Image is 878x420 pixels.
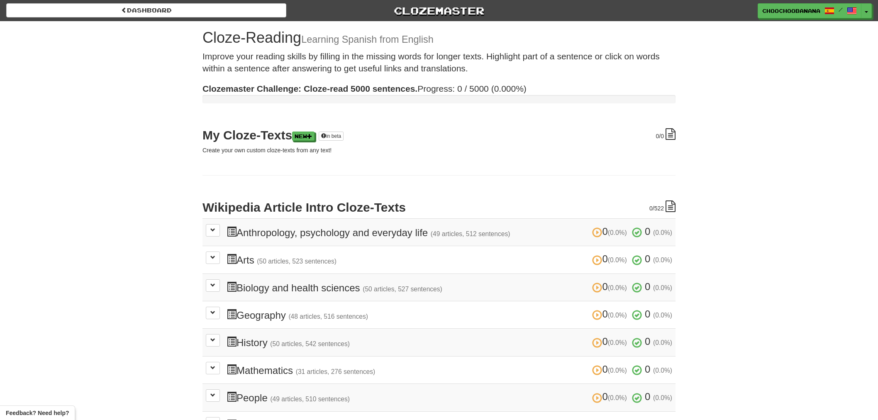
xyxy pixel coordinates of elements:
[653,339,672,346] small: (0.0%)
[653,229,672,236] small: (0.0%)
[653,256,672,264] small: (0.0%)
[227,391,672,403] h3: People
[202,84,417,93] strong: Clozemaster Challenge: Cloze-read 5000 sentences.
[653,394,672,401] small: (0.0%)
[227,309,672,321] h3: Geography
[292,132,315,141] a: New
[592,391,629,402] span: 0
[608,339,627,346] small: (0.0%)
[202,128,676,142] h2: My Cloze-Texts
[592,336,629,347] span: 0
[649,205,653,212] span: 0
[653,367,672,374] small: (0.0%)
[592,281,629,292] span: 0
[227,364,672,376] h3: Mathematics
[202,200,676,214] h2: Wikipedia Article Intro Cloze-Texts
[645,281,650,292] span: 0
[202,84,527,93] span: Progress: 0 / 5000 (0.000%)
[758,3,861,18] a: choochoobanana /
[227,254,672,266] h3: Arts
[592,364,629,375] span: 0
[227,336,672,348] h3: History
[592,308,629,320] span: 0
[270,340,350,347] small: (50 articles, 542 sentences)
[227,281,672,293] h3: Biology and health sciences
[363,286,442,293] small: (50 articles, 527 sentences)
[762,7,820,15] span: choochoobanana
[202,146,676,154] p: Create your own custom cloze-texts from any text!
[839,7,843,12] span: /
[656,133,659,139] span: 0
[645,253,650,264] span: 0
[649,200,676,212] div: /522
[645,391,650,402] span: 0
[645,308,650,320] span: 0
[270,396,350,403] small: (49 articles, 510 sentences)
[653,284,672,291] small: (0.0%)
[608,312,627,319] small: (0.0%)
[227,226,672,238] h3: Anthropology, psychology and everyday life
[592,253,629,264] span: 0
[202,50,676,75] p: Improve your reading skills by filling in the missing words for longer texts. Highlight part of a...
[645,364,650,375] span: 0
[288,313,368,320] small: (48 articles, 516 sentences)
[319,132,344,141] a: in beta
[299,3,579,18] a: Clozemaster
[202,29,676,46] h1: Cloze-Reading
[608,394,627,401] small: (0.0%)
[296,368,376,375] small: (31 articles, 276 sentences)
[645,226,650,237] span: 0
[645,336,650,347] span: 0
[431,230,510,237] small: (49 articles, 512 sentences)
[608,284,627,291] small: (0.0%)
[608,229,627,236] small: (0.0%)
[6,409,69,417] span: Open feedback widget
[608,367,627,374] small: (0.0%)
[608,256,627,264] small: (0.0%)
[592,226,629,237] span: 0
[6,3,286,17] a: Dashboard
[653,312,672,319] small: (0.0%)
[301,34,434,45] small: Learning Spanish from English
[656,128,676,140] div: /0
[257,258,337,265] small: (50 articles, 523 sentences)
